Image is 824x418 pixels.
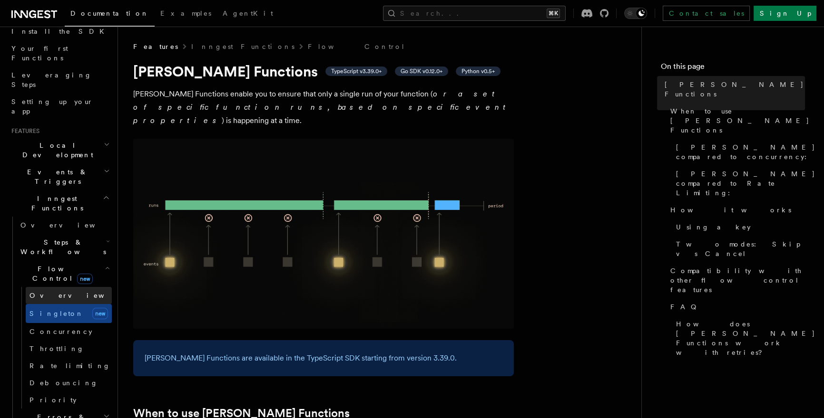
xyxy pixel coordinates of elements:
span: How does [PERSON_NAME] Functions work with retries? [676,319,815,357]
a: Rate limiting [26,357,112,374]
span: Leveraging Steps [11,71,92,88]
button: Search...⌘K [383,6,566,21]
p: [PERSON_NAME] Functions are available in the TypeScript SDK starting from version 3.39.0. [145,351,502,365]
button: Toggle dark mode [624,8,647,19]
span: [PERSON_NAME] compared to concurrency: [676,142,815,161]
a: Compatibility with other flow control features [667,262,805,298]
a: Sign Up [754,6,816,21]
a: Examples [155,3,217,26]
a: FAQ [667,298,805,315]
span: Your first Functions [11,45,68,62]
span: [PERSON_NAME] Functions [665,80,805,99]
span: FAQ [670,302,701,312]
a: When to use [PERSON_NAME] Functions [667,103,805,139]
button: Local Development [8,137,112,163]
a: Inngest Functions [191,42,294,51]
span: Concurrency [29,328,92,335]
span: Inngest Functions [8,194,103,213]
a: Singletonnew [26,304,112,323]
div: Flow Controlnew [17,287,112,408]
a: [PERSON_NAME] compared to concurrency: [672,139,805,165]
span: Throttling [29,345,84,352]
span: Priority [29,396,77,404]
span: Steps & Workflows [17,237,106,256]
a: Contact sales [663,6,750,21]
span: Rate limiting [29,362,110,370]
h1: [PERSON_NAME] Functions [133,63,514,80]
a: AgentKit [217,3,279,26]
span: Documentation [70,9,149,17]
a: [PERSON_NAME] compared to Rate Limiting: [672,165,805,201]
button: Steps & Workflows [17,234,112,260]
a: Overview [26,287,112,304]
span: When to use [PERSON_NAME] Functions [670,106,810,135]
a: Leveraging Steps [8,66,112,93]
span: Go SDK v0.12.0+ [401,67,442,75]
span: Debouncing [29,379,98,387]
span: Compatibility with other flow control features [670,266,805,294]
button: Events & Triggers [8,163,112,190]
a: Throttling [26,340,112,357]
span: Overview [20,221,118,229]
a: Install the SDK [8,23,112,40]
span: Python v0.5+ [461,67,495,75]
span: TypeScript v3.39.0+ [331,67,382,75]
p: [PERSON_NAME] Functions enable you to ensure that only a single run of your function ( ) is happe... [133,87,514,127]
a: Concurrency [26,323,112,340]
span: Singleton [29,310,84,317]
span: Two modes: Skip vs Cancel [676,239,805,258]
span: Setting up your app [11,98,93,115]
span: [PERSON_NAME] compared to Rate Limiting: [676,169,815,198]
span: Events & Triggers [8,167,104,186]
kbd: ⌘K [547,9,560,18]
em: or a set of specific function runs, based on specific event properties [133,89,510,125]
button: Flow Controlnew [17,260,112,287]
a: Flow Control [308,42,405,51]
span: AgentKit [223,9,273,17]
span: Using a key [676,222,751,232]
a: Overview [17,217,112,234]
h4: On this page [661,61,805,76]
img: Singleton Functions only process one run at a time. [133,139,514,329]
span: new [92,308,108,319]
span: Flow Control [17,264,105,283]
span: Features [8,127,39,135]
a: [PERSON_NAME] Functions [661,76,805,103]
span: new [77,274,93,284]
a: Documentation [65,3,155,27]
a: Setting up your app [8,93,112,120]
a: Debouncing [26,374,112,391]
span: How it works [670,205,791,215]
a: Priority [26,391,112,408]
span: Install the SDK [11,28,110,35]
a: How it works [667,201,805,218]
a: Two modes: Skip vs Cancel [672,236,805,262]
span: Features [133,42,178,51]
span: Overview [29,292,128,299]
span: Local Development [8,141,104,160]
button: Inngest Functions [8,190,112,217]
a: How does [PERSON_NAME] Functions work with retries? [672,315,805,361]
a: Your first Functions [8,40,112,66]
span: Examples [160,9,211,17]
a: Using a key [672,218,805,236]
